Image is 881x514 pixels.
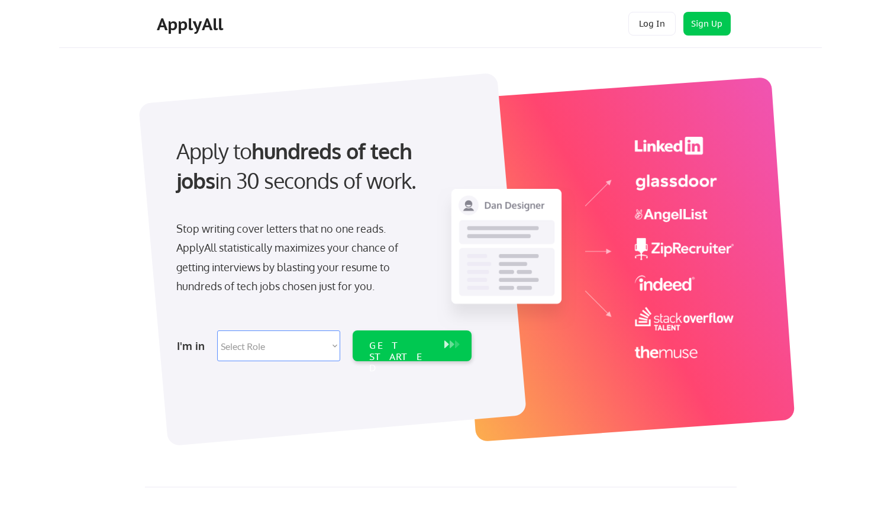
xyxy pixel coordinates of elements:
[176,137,417,194] strong: hundreds of tech jobs
[177,336,210,355] div: I'm in
[683,12,731,36] button: Sign Up
[176,136,467,196] div: Apply to in 30 seconds of work.
[157,14,227,34] div: ApplyAll
[176,219,419,296] div: Stop writing cover letters that no one reads. ApplyAll statistically maximizes your chance of get...
[628,12,676,36] button: Log In
[369,340,433,374] div: GET STARTED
